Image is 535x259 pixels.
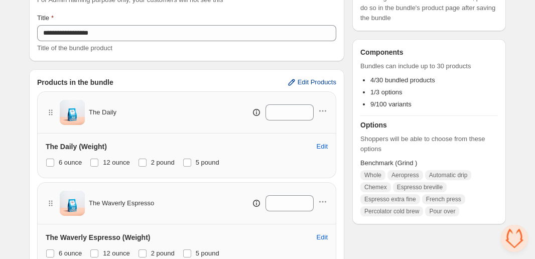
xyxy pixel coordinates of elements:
span: Pour over [429,207,455,215]
h3: The Waverly Espresso (Weight) [46,232,151,242]
span: The Daily [89,107,116,117]
label: Title [37,13,54,23]
span: 2 pound [151,249,175,257]
img: The Waverly Espresso [60,191,85,216]
span: The Waverly Espresso [89,198,154,208]
span: Edit [317,233,328,241]
h3: Components [360,47,404,57]
span: 1/3 options [370,88,403,96]
button: Edit Products [281,74,342,90]
span: 5 pound [196,159,219,166]
span: Bundles can include up to 30 products [360,61,498,71]
span: Aeropress [391,171,419,179]
span: 12 ounce [103,249,130,257]
span: French press [426,195,461,203]
h3: Products in the bundle [37,77,113,87]
span: 12 ounce [103,159,130,166]
span: 6 ounce [59,159,82,166]
img: The Daily [60,100,85,125]
span: Shoppers will be able to choose from these options [360,134,498,154]
span: Espresso breville [397,183,443,191]
span: 6 ounce [59,249,82,257]
span: Percolator cold brew [364,207,419,215]
span: Edit Products [298,78,336,86]
span: 4/30 bundled products [370,76,435,84]
h3: The Daily (Weight) [46,142,107,152]
h3: Options [360,120,498,130]
span: Automatic drip [429,171,468,179]
span: Edit [317,143,328,151]
span: Title of the bundle product [37,44,112,52]
a: Open chat [501,225,528,252]
button: Edit [311,139,334,155]
span: 9/100 variants [370,100,412,108]
span: Chemex [364,183,387,191]
button: Edit [311,229,334,245]
span: Whole [364,171,381,179]
span: 2 pound [151,159,175,166]
span: 5 pound [196,249,219,257]
span: Espresso extra fine [364,195,416,203]
span: Benchmark (Grind ) [360,158,498,168]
